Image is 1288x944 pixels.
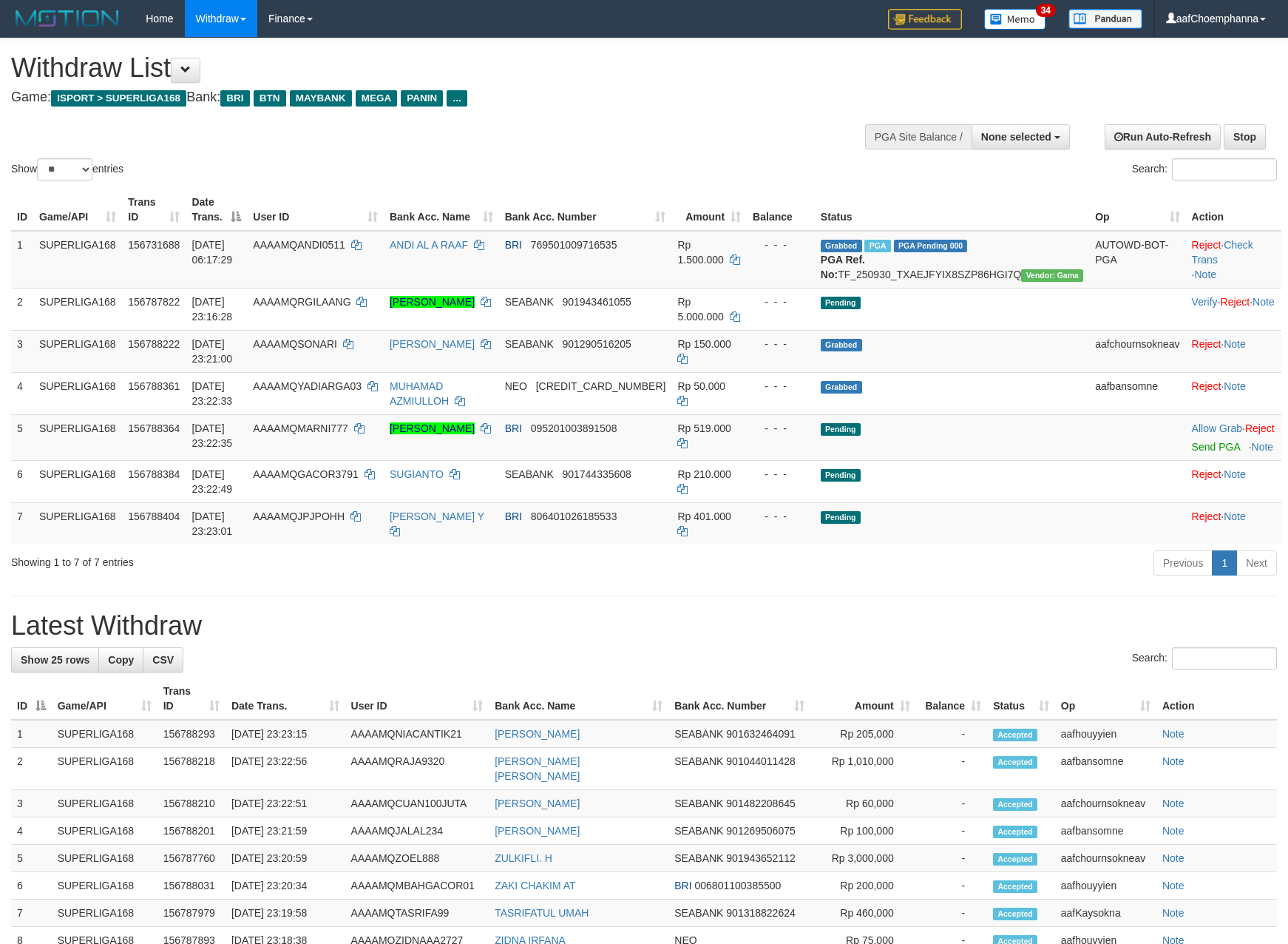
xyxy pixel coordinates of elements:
[356,90,398,107] span: MEGA
[993,798,1037,811] span: Accepted
[33,231,122,289] td: SUPERLIGA168
[108,654,134,666] span: Copy
[810,790,916,817] td: Rp 60,000
[33,189,122,231] th: Game/API: activate to sort column ascending
[1153,550,1213,576] a: Previous
[562,468,631,480] span: Copy 901744335608 to clipboard
[390,239,468,251] a: ANDI AL A RAAF
[226,817,345,845] td: [DATE] 23:21:59
[191,296,232,323] span: [DATE] 23:16:28
[21,654,89,666] span: Show 25 rows
[11,720,52,748] td: 1
[1162,825,1184,837] a: Note
[1192,422,1242,434] a: Allow Grab
[1224,380,1246,392] a: Note
[1186,288,1281,330] td: · ·
[1055,678,1156,720] th: Op: activate to sort column ascending
[993,880,1037,893] span: Accepted
[220,90,249,107] span: BRI
[677,380,725,392] span: Rp 50.000
[226,720,345,748] td: [DATE] 23:23:15
[495,825,580,837] a: [PERSON_NAME]
[52,790,157,817] td: SUPERLIGA168
[562,296,631,308] span: Copy 901943461055 to clipboard
[505,239,522,251] span: BRI
[52,817,157,845] td: SUPERLIGA168
[1192,296,1218,308] a: Verify
[810,678,916,720] th: Amount: activate to sort column ascending
[1055,872,1156,900] td: aafhouyyien
[1156,678,1277,720] th: Action
[1224,124,1266,149] a: Stop
[993,908,1037,920] span: Accepted
[865,124,972,149] div: PGA Site Balance /
[1252,441,1274,453] a: Note
[253,422,348,434] span: AAAAMQMARNI777
[390,422,475,434] a: [PERSON_NAME]
[191,338,232,365] span: [DATE] 23:21:00
[677,468,731,480] span: Rp 210.000
[1192,338,1221,350] a: Reject
[993,853,1037,866] span: Accepted
[384,189,499,231] th: Bank Acc. Name: activate to sort column ascending
[253,380,362,392] span: AAAAMQYADIARGA03
[37,158,92,181] select: Showentries
[821,339,862,351] span: Grabbed
[536,380,666,392] span: Copy 5859457202325703 to clipboard
[345,872,489,900] td: AAAAMQMBAHGACOR01
[1192,510,1221,522] a: Reject
[11,872,52,900] td: 6
[128,380,180,392] span: 156788361
[495,755,580,782] a: [PERSON_NAME] [PERSON_NAME]
[11,647,99,672] a: Show 25 rows
[505,338,554,350] span: SEABANK
[247,189,384,231] th: User ID: activate to sort column ascending
[972,124,1070,149] button: None selected
[677,510,731,522] span: Rp 401.000
[1055,900,1156,927] td: aafKaysokna
[345,900,489,927] td: AAAAMQTASRIFA99
[253,239,345,251] span: AAAAMQANDI0511
[1162,728,1184,740] a: Note
[1132,158,1277,181] label: Search:
[152,654,174,666] span: CSV
[1224,338,1246,350] a: Note
[226,872,345,900] td: [DATE] 23:20:34
[191,239,232,266] span: [DATE] 06:17:29
[726,798,795,809] span: Copy 901482208645 to clipboard
[254,90,286,107] span: BTN
[674,728,723,740] span: SEABANK
[753,379,809,394] div: - - -
[674,852,723,864] span: SEABANK
[489,678,668,720] th: Bank Acc. Name: activate to sort column ascending
[11,678,52,720] th: ID: activate to sort column descending
[52,748,157,790] td: SUPERLIGA168
[290,90,352,107] span: MAYBANK
[128,296,180,308] span: 156787822
[11,460,33,502] td: 6
[345,678,489,720] th: User ID: activate to sort column ascending
[1186,460,1281,502] td: ·
[33,460,122,502] td: SUPERLIGA168
[1036,4,1056,17] span: 34
[677,296,723,323] span: Rp 5.000.000
[1089,330,1185,372] td: aafchournsokneav
[993,826,1037,838] span: Accepted
[810,845,916,872] td: Rp 3,000,000
[753,294,809,309] div: - - -
[33,502,122,545] td: SUPERLIGA168
[1162,907,1184,919] a: Note
[1224,468,1246,480] a: Note
[1186,330,1281,372] td: ·
[987,678,1055,720] th: Status: activate to sort column ascending
[1172,158,1277,181] input: Search:
[1055,720,1156,748] td: aafhouyyien
[495,852,552,864] a: ZULKIFLI. H
[157,817,226,845] td: 156788201
[52,845,157,872] td: SUPERLIGA168
[157,748,226,790] td: 156788218
[1162,798,1184,809] a: Note
[1055,817,1156,845] td: aafbansomne
[11,748,52,790] td: 2
[747,189,815,231] th: Balance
